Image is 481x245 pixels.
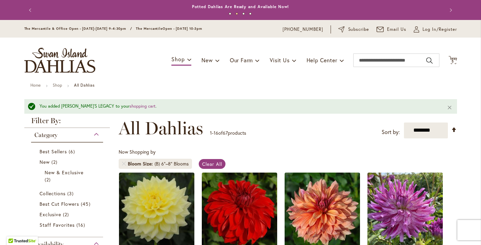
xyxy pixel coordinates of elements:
span: Subscribe [348,26,369,33]
a: Subscribe [338,26,369,33]
a: store logo [24,48,95,73]
a: Email Us [377,26,406,33]
a: Best Sellers [40,148,97,155]
span: Our Farm [230,57,253,64]
span: Open - [DATE] 10-3pm [163,26,202,31]
button: 5 [449,56,457,65]
button: 3 of 4 [242,13,245,15]
span: Now Shopping by [119,149,155,155]
span: 6 [69,148,77,155]
a: Remove Bloom Size (B) 6"–8" Blooms [122,162,126,166]
div: (B) 6"–8" Blooms [154,160,189,167]
a: Log In/Register [414,26,457,33]
strong: Filter By: [24,117,110,128]
span: New & Exclusive [45,169,84,176]
span: 2 [63,211,71,218]
span: 16 [214,130,218,136]
span: 5 [452,59,454,64]
button: 4 of 4 [249,13,251,15]
a: Best Cut Flowers [40,200,97,207]
a: Potted Dahlias Are Ready and Available Now! [192,4,289,9]
span: 2 [45,176,52,183]
span: 45 [81,200,92,207]
div: You added [PERSON_NAME]'S LEGACY to your . [40,103,437,110]
span: All Dahlias [119,118,203,138]
label: Sort by: [382,126,400,138]
strong: All Dahlias [74,83,95,88]
a: Shop [53,83,62,88]
span: 3 [67,190,75,197]
span: Visit Us [270,57,289,64]
span: Clear All [202,161,222,167]
button: 2 of 4 [236,13,238,15]
span: Shop [171,55,185,63]
span: New [40,159,50,165]
a: Home [30,83,41,88]
span: Email Us [387,26,406,33]
a: Exclusive [40,211,97,218]
button: 1 of 4 [229,13,231,15]
a: [PHONE_NUMBER] [283,26,323,33]
span: Log In/Register [423,26,457,33]
span: Bloom Size [128,160,154,167]
span: Staff Favorites [40,222,75,228]
span: 16 [76,221,87,228]
button: Next [443,3,457,17]
button: Previous [24,3,38,17]
span: New [201,57,213,64]
span: Exclusive [40,211,61,218]
a: New &amp; Exclusive [45,169,92,183]
span: 2 [51,158,59,165]
span: Collections [40,190,66,197]
span: Best Sellers [40,148,67,155]
span: Help Center [307,57,337,64]
iframe: Launch Accessibility Center [5,221,24,240]
span: Category [34,131,57,139]
a: Staff Favorites [40,221,97,228]
a: shopping cart [129,103,155,109]
span: 67 [223,130,228,136]
span: The Mercantile & Office Open - [DATE]-[DATE] 9-4:30pm / The Mercantile [24,26,163,31]
span: 1 [210,130,212,136]
p: - of products [210,128,246,138]
span: Best Cut Flowers [40,201,79,207]
a: Clear All [199,159,225,169]
a: Collections [40,190,97,197]
a: New [40,158,97,165]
